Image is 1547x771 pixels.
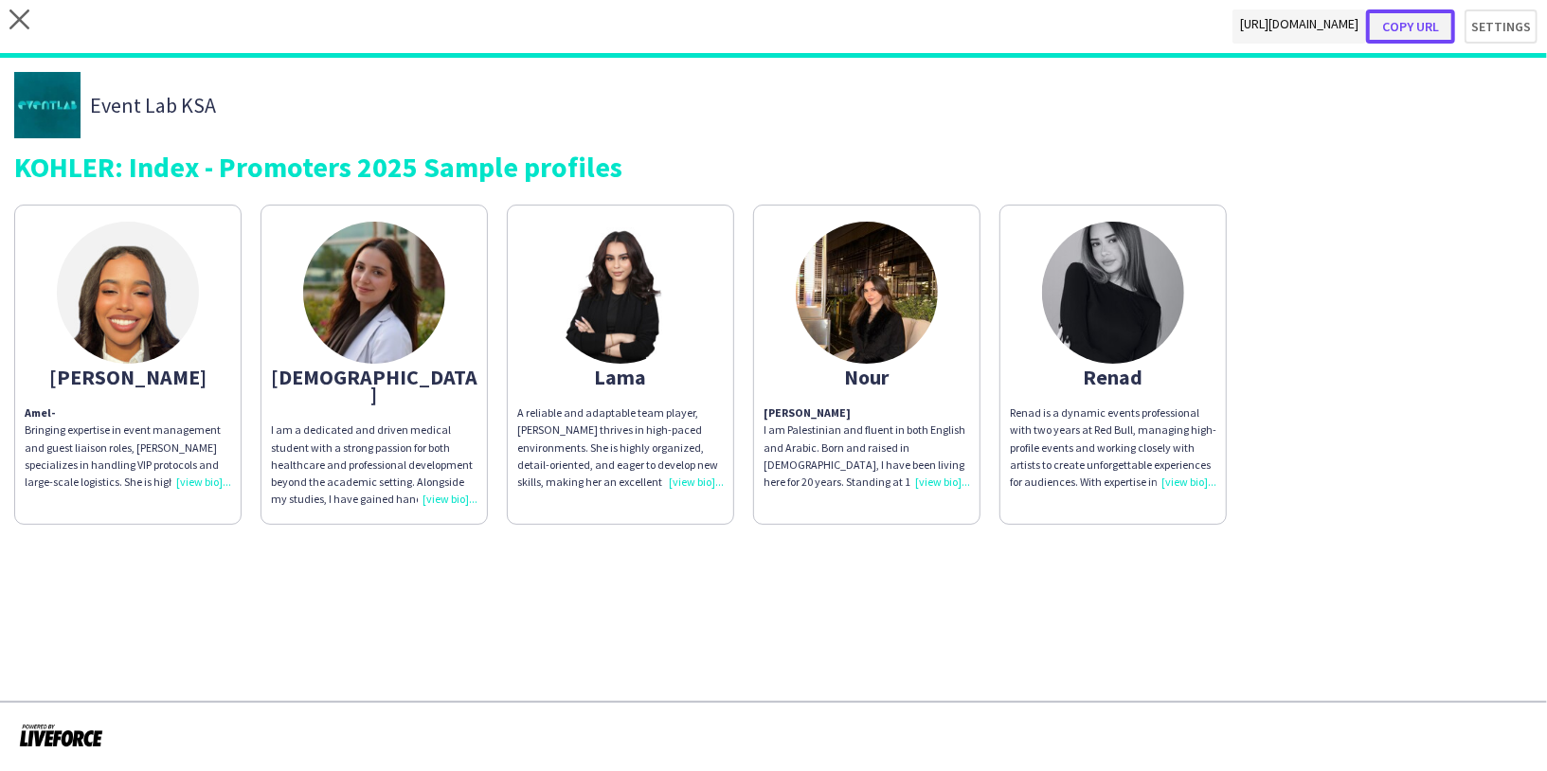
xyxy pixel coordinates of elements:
img: thumb-6755ce98b1be2.jpeg [1042,222,1184,364]
b: [PERSON_NAME] [764,405,851,420]
img: thumb-a7f27225-b7c6-458e-a4fb-b218dfe57e73.jpg [14,72,81,138]
img: thumb-67f452eed82c9.jpeg [549,222,692,364]
img: thumb-6818eb475a471.jpeg [303,222,445,364]
div: Renad [1010,368,1216,385]
span: - [51,405,55,420]
div: KOHLER: Index - Promoters 2025 Sample profiles [14,152,1533,181]
p: I am Palestinian and fluent in both English and Arabic. Born and raised in [DEMOGRAPHIC_DATA], I ... [764,404,970,491]
img: thumb-681220cc550b1.jpeg [57,222,199,364]
span: [URL][DOMAIN_NAME] [1232,9,1366,44]
div: Lama [517,368,724,385]
div: I am a dedicated and driven medical student with a strong passion for both healthcare and profess... [271,421,477,508]
div: Nour [764,368,970,385]
p: Bringing expertise in event management and guest liaison roles, [PERSON_NAME] specializes in hand... [25,404,231,491]
button: Settings [1465,9,1538,44]
img: Powered by Liveforce [19,722,103,748]
img: thumb-679938f59e16b.jpeg [796,222,938,364]
button: Copy url [1366,9,1455,44]
div: [DEMOGRAPHIC_DATA] [271,368,477,403]
div: Renad is a dynamic events professional with two years at Red Bull, managing high-profile events a... [1010,404,1216,491]
b: Amel [25,405,55,420]
div: A reliable and adaptable team player, [PERSON_NAME] thrives in high-paced environments. She is hi... [517,404,724,491]
div: [PERSON_NAME] [25,368,231,385]
span: Event Lab KSA [90,97,216,114]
